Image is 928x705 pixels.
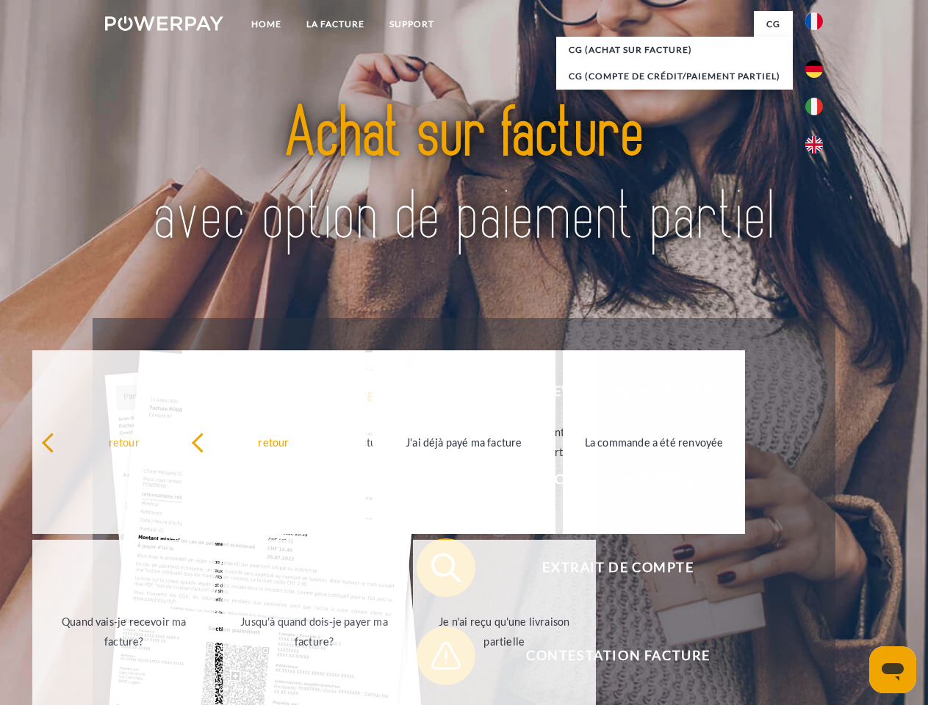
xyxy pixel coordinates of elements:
[438,538,798,597] span: Extrait de compte
[805,98,823,115] img: it
[572,432,737,452] div: La commande a été renvoyée
[41,432,206,452] div: retour
[239,11,294,37] a: Home
[754,11,793,37] a: CG
[805,60,823,78] img: de
[41,612,206,651] div: Quand vais-je recevoir ma facture?
[869,646,916,693] iframe: Bouton de lancement de la fenêtre de messagerie
[377,11,447,37] a: Support
[556,37,793,63] a: CG (achat sur facture)
[422,612,587,651] div: Je n'ai reçu qu'une livraison partielle
[556,63,793,90] a: CG (Compte de crédit/paiement partiel)
[438,626,798,685] span: Contestation Facture
[191,432,356,452] div: retour
[140,70,788,281] img: title-powerpay_fr.svg
[231,612,397,651] div: Jusqu'à quand dois-je payer ma facture?
[381,432,547,452] div: J'ai déjà payé ma facture
[805,136,823,153] img: en
[294,11,377,37] a: LA FACTURE
[805,12,823,30] img: fr
[105,16,223,31] img: logo-powerpay-white.svg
